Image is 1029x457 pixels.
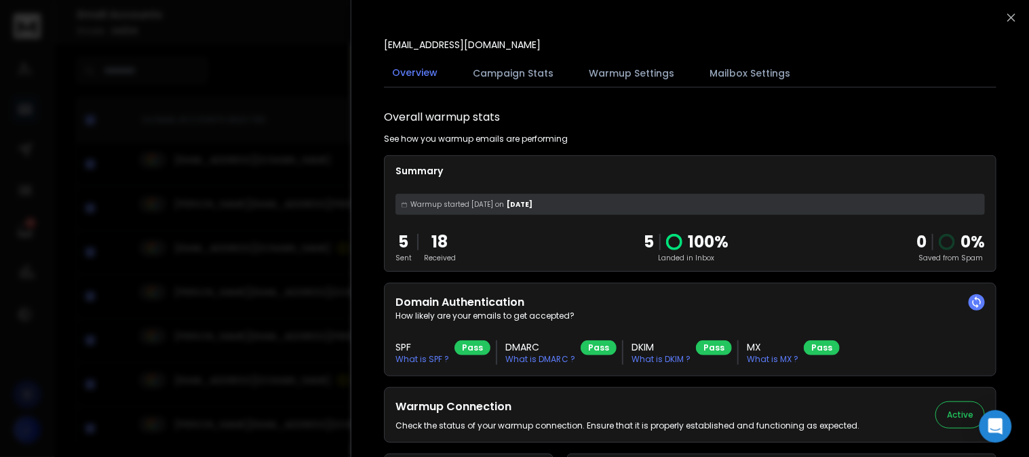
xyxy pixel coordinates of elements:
[935,401,985,429] button: Active
[632,354,691,365] p: What is DKIM ?
[395,253,412,263] p: Sent
[688,231,729,253] p: 100 %
[465,58,562,88] button: Campaign Stats
[916,253,985,263] p: Saved from Spam
[410,199,504,210] span: Warmup started [DATE] on
[424,231,456,253] p: 18
[644,231,654,253] p: 5
[395,311,985,321] p: How likely are your emails to get accepted?
[505,354,575,365] p: What is DMARC ?
[701,58,798,88] button: Mailbox Settings
[644,253,729,263] p: Landed in Inbox
[960,231,985,253] p: 0 %
[384,109,500,125] h1: Overall warmup stats
[581,58,682,88] button: Warmup Settings
[395,340,449,354] h3: SPF
[632,340,691,354] h3: DKIM
[395,231,412,253] p: 5
[395,294,985,311] h2: Domain Authentication
[916,231,927,253] strong: 0
[804,340,840,355] div: Pass
[395,354,449,365] p: What is SPF ?
[747,340,798,354] h3: MX
[395,194,985,215] div: [DATE]
[395,420,859,431] p: Check the status of your warmup connection. Ensure that it is properly established and functionin...
[581,340,617,355] div: Pass
[979,410,1012,443] div: Open Intercom Messenger
[454,340,490,355] div: Pass
[747,354,798,365] p: What is MX ?
[395,164,985,178] p: Summary
[384,38,541,52] p: [EMAIL_ADDRESS][DOMAIN_NAME]
[424,253,456,263] p: Received
[395,399,859,415] h2: Warmup Connection
[696,340,732,355] div: Pass
[505,340,575,354] h3: DMARC
[384,134,568,144] p: See how you warmup emails are performing
[384,58,446,89] button: Overview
